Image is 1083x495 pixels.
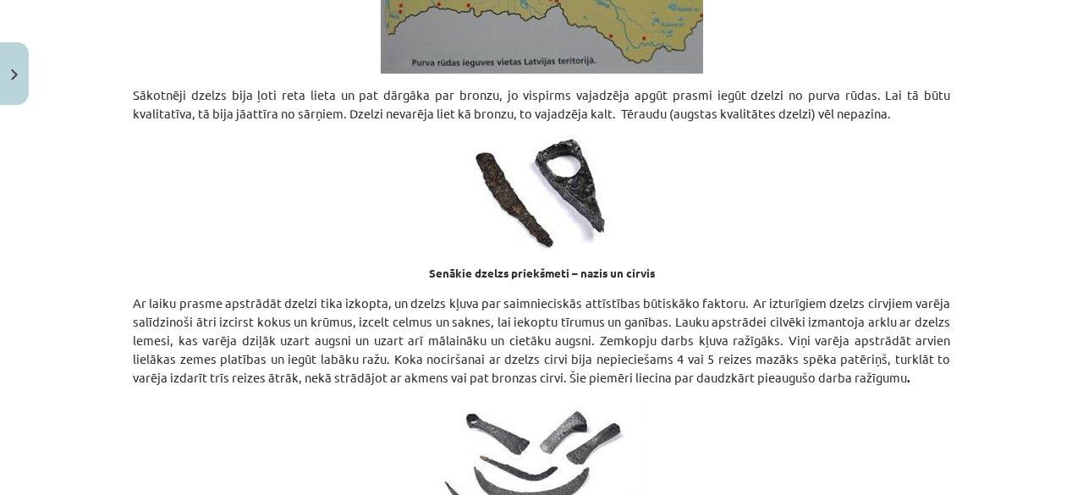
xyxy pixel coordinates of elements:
[133,294,950,385] span: Ar izturīgiem dzelzs cirvjiem varēja salīdzinoši ātri izcirst kokus un krūmus, izcelt celmus un s...
[133,86,950,121] span: Sākotnēji dzelzs bija ļoti reta lieta un pat dārgāka par bronzu, jo vispirms vajadzēja apgūt pras...
[11,69,18,80] img: icon-close-lesson-0947bae3869378f0d4975bcd49f059093ad1ed9edebbc8119c70593378902aed.svg
[888,105,891,121] span: .
[429,266,655,280] span: Senākie dzelzs priekšmeti – nazis un cirvis
[133,294,749,311] span: Ar laiku prasme apstrādāt dzelzi tika izkopta, un dzelzs kļuva par saimnieciskās attīstības būtis...
[907,369,910,386] span: .
[473,134,611,252] img: 2Q==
